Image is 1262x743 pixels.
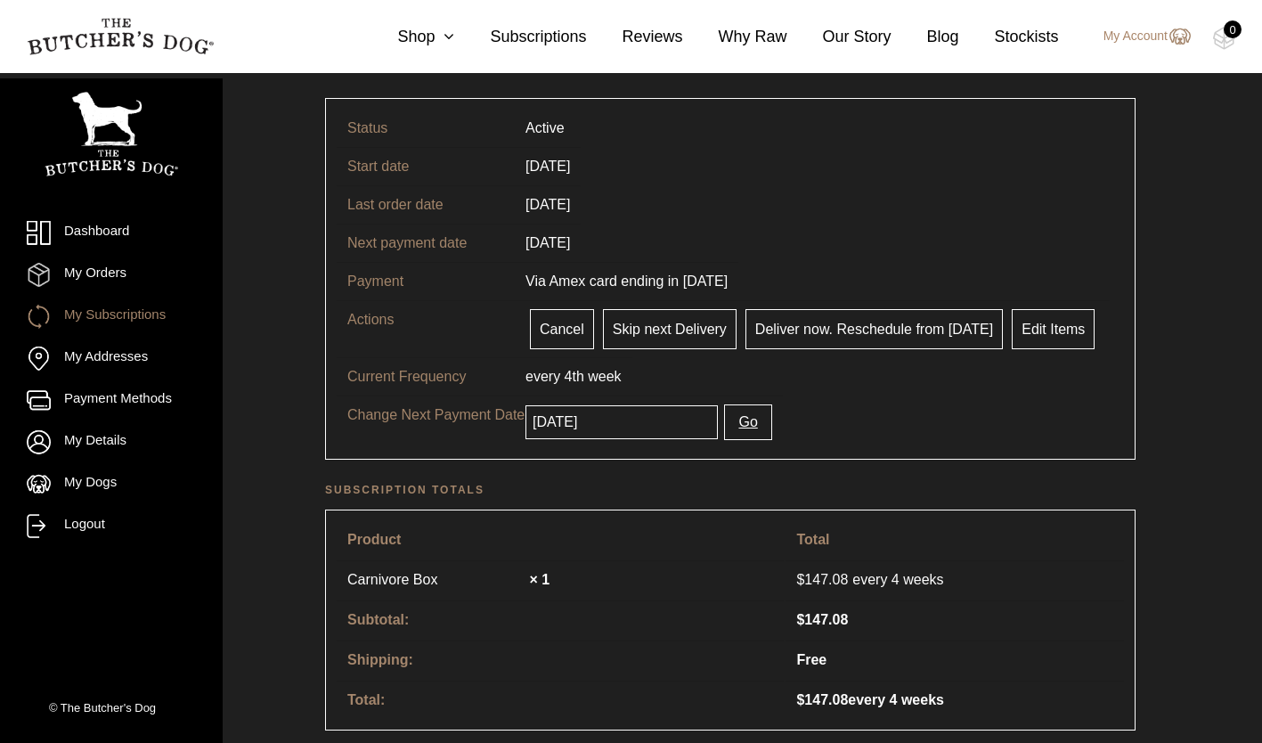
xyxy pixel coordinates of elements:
[1086,26,1191,47] a: My Account
[515,147,581,185] td: [DATE]
[892,25,959,49] a: Blog
[337,224,515,262] td: Next payment date
[796,572,804,587] span: $
[347,569,525,591] a: Carnivore Box
[959,25,1059,49] a: Stockists
[337,300,515,357] td: Actions
[27,263,196,287] a: My Orders
[796,612,804,627] span: $
[454,25,586,49] a: Subscriptions
[337,110,515,147] td: Status
[786,681,1123,719] td: every 4 weeks
[337,521,784,559] th: Product
[515,224,581,262] td: [DATE]
[586,25,682,49] a: Reviews
[786,641,1123,679] td: Free
[724,404,771,440] button: Go
[337,641,784,679] th: Shipping:
[27,347,196,371] a: My Addresses
[1213,27,1235,50] img: TBD_Cart-Empty.png
[337,185,515,224] td: Last order date
[588,369,621,384] span: week
[515,185,581,224] td: [DATE]
[27,305,196,329] a: My Subscriptions
[796,692,804,707] span: $
[683,25,787,49] a: Why Raw
[1012,309,1095,349] a: Edit Items
[347,404,525,426] p: Change Next Payment Date
[362,25,454,49] a: Shop
[45,92,178,176] img: TBD_Portrait_Logo_White.png
[745,309,1003,349] a: Deliver now. Reschedule from [DATE]
[796,692,848,707] span: 147.08
[603,309,737,349] a: Skip next Delivery
[787,25,892,49] a: Our Story
[525,274,728,289] span: Via Amex card ending in [DATE]
[337,681,784,719] th: Total:
[337,147,515,185] td: Start date
[27,472,196,496] a: My Dogs
[525,369,584,384] span: every 4th
[786,521,1123,559] th: Total
[325,481,1136,499] h2: Subscription totals
[515,110,575,147] td: Active
[27,430,196,454] a: My Details
[1224,20,1242,38] div: 0
[27,388,196,412] a: Payment Methods
[786,560,1123,599] td: every 4 weeks
[796,569,852,591] span: 147.08
[337,600,784,639] th: Subtotal:
[27,514,196,538] a: Logout
[529,572,550,587] strong: × 1
[347,366,525,388] p: Current Frequency
[530,309,594,349] a: Cancel
[796,612,848,627] span: 147.08
[337,262,515,300] td: Payment
[27,221,196,245] a: Dashboard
